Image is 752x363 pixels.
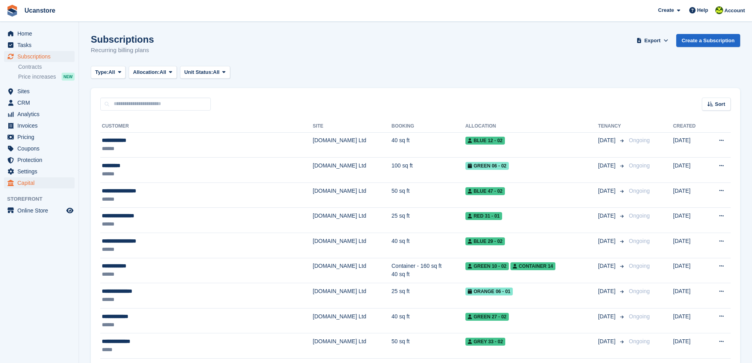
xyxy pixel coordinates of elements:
span: [DATE] [598,337,617,346]
span: Home [17,28,65,39]
span: Red 31 - 01 [465,212,502,220]
td: 25 sq ft [392,283,465,308]
span: [DATE] [598,136,617,145]
span: Ongoing [629,338,650,344]
span: Help [697,6,708,14]
span: Settings [17,166,65,177]
td: [DATE] [673,132,706,158]
td: [DOMAIN_NAME] Ltd [313,132,391,158]
span: [DATE] [598,287,617,295]
a: Ucanstore [21,4,58,17]
a: menu [4,143,75,154]
a: menu [4,154,75,166]
a: Preview store [65,206,75,215]
span: Container 14 [510,262,555,270]
td: 40 sq ft [392,132,465,158]
span: [DATE] [598,187,617,195]
a: menu [4,166,75,177]
p: Recurring billing plans [91,46,154,55]
span: Storefront [7,195,79,203]
span: Ongoing [629,313,650,320]
th: Created [673,120,706,133]
td: [DATE] [673,333,706,359]
span: Ongoing [629,137,650,143]
span: Ongoing [629,263,650,269]
span: Ongoing [629,238,650,244]
span: Tasks [17,39,65,51]
td: [DATE] [673,308,706,333]
span: [DATE] [598,312,617,321]
span: Sites [17,86,65,97]
span: All [159,68,166,76]
span: All [109,68,115,76]
th: Booking [392,120,465,133]
span: All [213,68,220,76]
td: [DOMAIN_NAME] Ltd [313,182,391,208]
span: Grey 33 - 02 [465,338,505,346]
span: Green 27 - 02 [465,313,509,321]
a: Price increases NEW [18,72,75,81]
span: Blue 47 - 02 [465,187,505,195]
span: Capital [17,177,65,188]
span: Orange 06 - 01 [465,288,513,295]
td: [DOMAIN_NAME] Ltd [313,258,391,283]
span: CRM [17,97,65,108]
td: [DATE] [673,283,706,308]
span: [DATE] [598,237,617,245]
th: Tenancy [598,120,626,133]
h1: Subscriptions [91,34,154,45]
a: menu [4,177,75,188]
span: Type: [95,68,109,76]
button: Unit Status: All [180,66,230,79]
td: [DOMAIN_NAME] Ltd [313,208,391,233]
span: Allocation: [133,68,159,76]
span: Sort [715,100,725,108]
a: menu [4,205,75,216]
button: Allocation: All [129,66,177,79]
span: Green 10 - 02 [465,262,509,270]
td: [DOMAIN_NAME] Ltd [313,333,391,359]
span: Online Store [17,205,65,216]
td: [DATE] [673,258,706,283]
span: Blue 12 - 02 [465,137,505,145]
span: Ongoing [629,288,650,294]
div: NEW [62,73,75,81]
a: menu [4,120,75,131]
span: Ongoing [629,188,650,194]
span: Create [658,6,674,14]
span: Subscriptions [17,51,65,62]
span: Green 06 - 02 [465,162,509,170]
span: [DATE] [598,162,617,170]
span: Blue 29 - 02 [465,237,505,245]
td: [DOMAIN_NAME] Ltd [313,283,391,308]
a: menu [4,132,75,143]
td: Container - 160 sq ft 40 sq ft [392,258,465,283]
td: [DATE] [673,158,706,183]
th: Site [313,120,391,133]
a: Contracts [18,63,75,71]
td: 50 sq ft [392,182,465,208]
button: Type: All [91,66,126,79]
th: Allocation [465,120,598,133]
span: Analytics [17,109,65,120]
td: [DATE] [673,182,706,208]
td: 100 sq ft [392,158,465,183]
img: stora-icon-8386f47178a22dfd0bd8f6a31ec36ba5ce8667c1dd55bd0f319d3a0aa187defe.svg [6,5,18,17]
a: menu [4,97,75,108]
td: 50 sq ft [392,333,465,359]
a: menu [4,109,75,120]
span: Price increases [18,73,56,81]
span: Unit Status: [184,68,213,76]
span: Export [644,37,660,45]
td: [DOMAIN_NAME] Ltd [313,233,391,258]
a: menu [4,39,75,51]
button: Export [635,34,670,47]
td: [DATE] [673,233,706,258]
a: menu [4,51,75,62]
td: [DOMAIN_NAME] Ltd [313,158,391,183]
a: menu [4,28,75,39]
span: Protection [17,154,65,166]
span: Invoices [17,120,65,131]
span: Account [724,7,745,15]
img: John Johns [715,6,723,14]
